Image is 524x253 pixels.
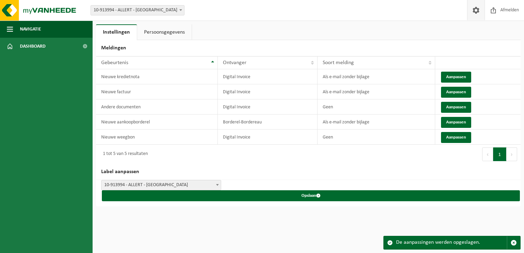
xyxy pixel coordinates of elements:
[137,24,192,40] a: Persoonsgegevens
[218,115,318,130] td: Borderel-Bordereau
[96,40,521,56] h2: Meldingen
[318,130,435,145] td: Geen
[318,69,435,84] td: Als e-mail zonder bijlage
[99,148,148,160] div: 1 tot 5 van 5 resultaten
[96,115,218,130] td: Nieuwe aankoopborderel
[102,180,221,190] span: 10-913994 - ALLERT - GERAARDSBERGEN
[96,24,137,40] a: Instellingen
[91,5,184,15] span: 10-913994 - ALLERT - GERAARDSBERGEN
[441,117,471,128] button: Aanpassen
[96,84,218,99] td: Nieuwe factuur
[91,5,184,15] span: 10-913994 - ALLERT - GERAARDSBERGEN
[218,84,318,99] td: Digital Invoice
[318,99,435,115] td: Geen
[20,38,46,55] span: Dashboard
[96,130,218,145] td: Nieuwe weegbon
[318,115,435,130] td: Als e-mail zonder bijlage
[482,147,493,161] button: Previous
[96,164,521,180] h2: Label aanpassen
[101,60,128,65] span: Gebeurtenis
[223,60,247,65] span: Ontvanger
[441,102,471,113] button: Aanpassen
[218,130,318,145] td: Digital Invoice
[218,99,318,115] td: Digital Invoice
[96,69,218,84] td: Nieuwe kredietnota
[96,99,218,115] td: Andere documenten
[318,84,435,99] td: Als e-mail zonder bijlage
[101,180,221,190] span: 10-913994 - ALLERT - GERAARDSBERGEN
[441,132,471,143] button: Aanpassen
[441,72,471,83] button: Aanpassen
[102,190,520,201] button: Opslaan
[493,147,507,161] button: 1
[20,21,41,38] span: Navigatie
[396,236,507,249] div: De aanpassingen werden opgeslagen.
[323,60,354,65] span: Soort melding
[441,87,471,98] button: Aanpassen
[507,147,517,161] button: Next
[218,69,318,84] td: Digital Invoice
